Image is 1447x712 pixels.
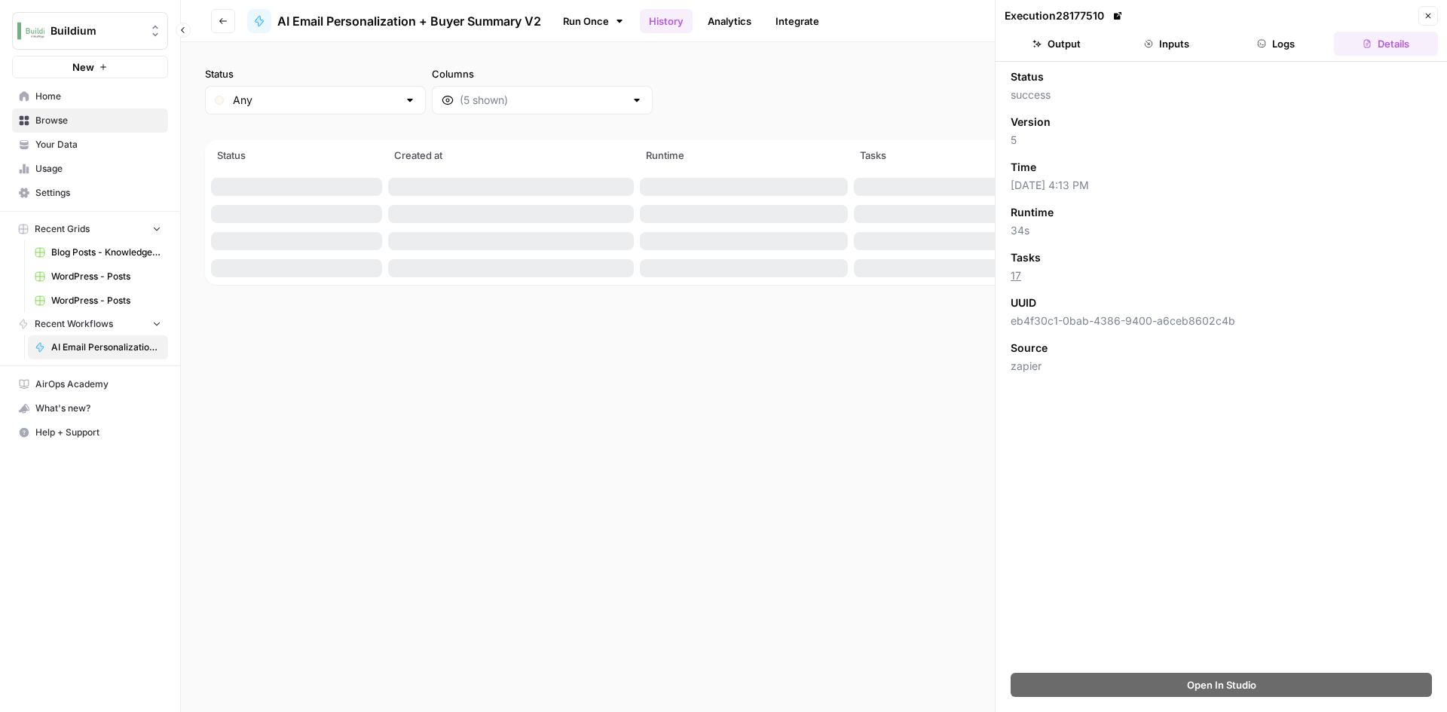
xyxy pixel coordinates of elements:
span: WordPress - Posts [51,270,161,283]
a: WordPress - Posts [28,289,168,313]
a: AI Email Personalization + Buyer Summary V2 [28,335,168,359]
span: AI Email Personalization + Buyer Summary V2 [51,341,161,354]
th: Created at [385,140,637,173]
img: Buildium Logo [17,17,44,44]
button: Recent Grids [12,218,168,240]
label: Columns [432,66,653,81]
span: [DATE] 4:13 PM [1011,178,1432,193]
span: Help + Support [35,426,161,439]
a: Settings [12,181,168,205]
a: AirOps Academy [12,372,168,396]
span: 5 [1011,133,1432,148]
a: Integrate [766,9,828,33]
a: Home [12,84,168,108]
a: Blog Posts - Knowledge Base.csv [28,240,168,264]
a: WordPress - Posts [28,264,168,289]
input: (5 shown) [460,93,625,108]
button: Help + Support [12,420,168,445]
a: AI Email Personalization + Buyer Summary V2 [247,9,541,33]
label: Status [205,66,426,81]
span: Version [1011,115,1051,130]
span: Runtime [1011,205,1054,220]
span: Buildium [50,23,142,38]
a: History [640,9,693,33]
button: Output [1005,32,1109,56]
th: Tasks [851,140,1020,173]
button: Open In Studio [1011,673,1432,697]
span: Status [1011,69,1044,84]
span: Time [1011,160,1036,175]
span: Your Data [35,138,161,151]
button: Logs [1225,32,1329,56]
th: Status [208,140,385,173]
span: 34s [1011,223,1432,238]
button: Details [1334,32,1438,56]
span: Source [1011,341,1048,356]
button: Inputs [1115,32,1219,56]
span: eb4f30c1-0bab-4386-9400-a6ceb8602c4b [1011,313,1432,328]
input: Any [233,93,398,108]
span: New [72,60,94,75]
span: Home [35,90,161,103]
th: Runtime [637,140,851,173]
span: Usage [35,162,161,176]
a: 17 [1011,269,1021,282]
button: New [12,56,168,78]
span: Recent Grids [35,222,90,236]
span: Open In Studio [1187,677,1256,692]
span: zapier [1011,359,1432,374]
span: WordPress - Posts [51,294,161,307]
span: AI Email Personalization + Buyer Summary V2 [277,12,541,30]
button: Workspace: Buildium [12,12,168,50]
div: What's new? [13,397,167,420]
a: Run Once [553,8,634,34]
span: Recent Workflows [35,317,113,331]
span: Settings [35,186,161,200]
div: Execution 28177510 [1005,8,1125,23]
a: Analytics [699,9,760,33]
span: UUID [1011,295,1036,310]
button: What's new? [12,396,168,420]
a: Browse [12,108,168,133]
span: Browse [35,114,161,127]
span: Blog Posts - Knowledge Base.csv [51,246,161,259]
span: AirOps Academy [35,377,161,391]
a: Usage [12,157,168,181]
span: success [1011,87,1432,102]
button: Recent Workflows [12,313,168,335]
a: Your Data [12,133,168,157]
span: Tasks [1011,250,1041,265]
